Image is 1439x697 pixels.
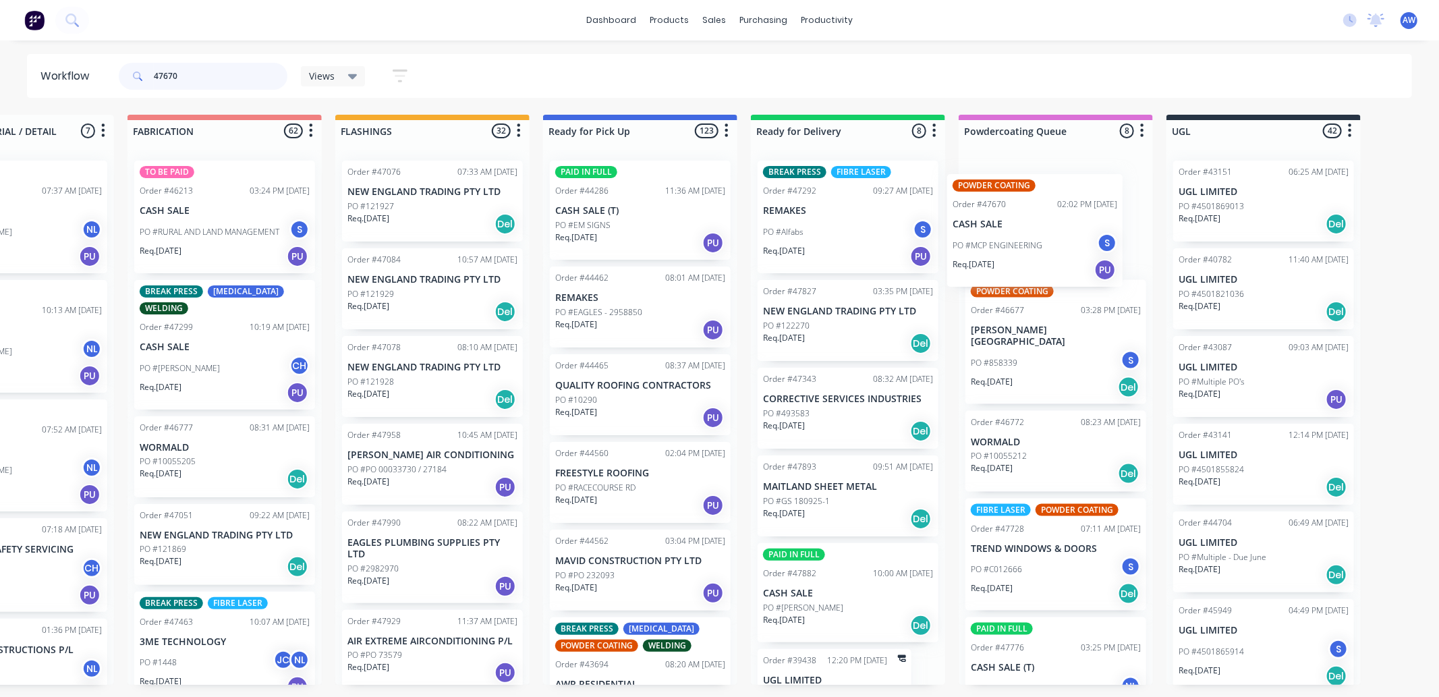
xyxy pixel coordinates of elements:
input: Search for orders... [154,63,287,90]
div: purchasing [733,10,794,30]
div: Workflow [40,68,96,84]
img: Factory [24,10,45,30]
span: AW [1403,14,1415,26]
span: Views [309,69,335,83]
div: products [643,10,696,30]
div: sales [696,10,733,30]
div: productivity [794,10,859,30]
a: dashboard [580,10,643,30]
